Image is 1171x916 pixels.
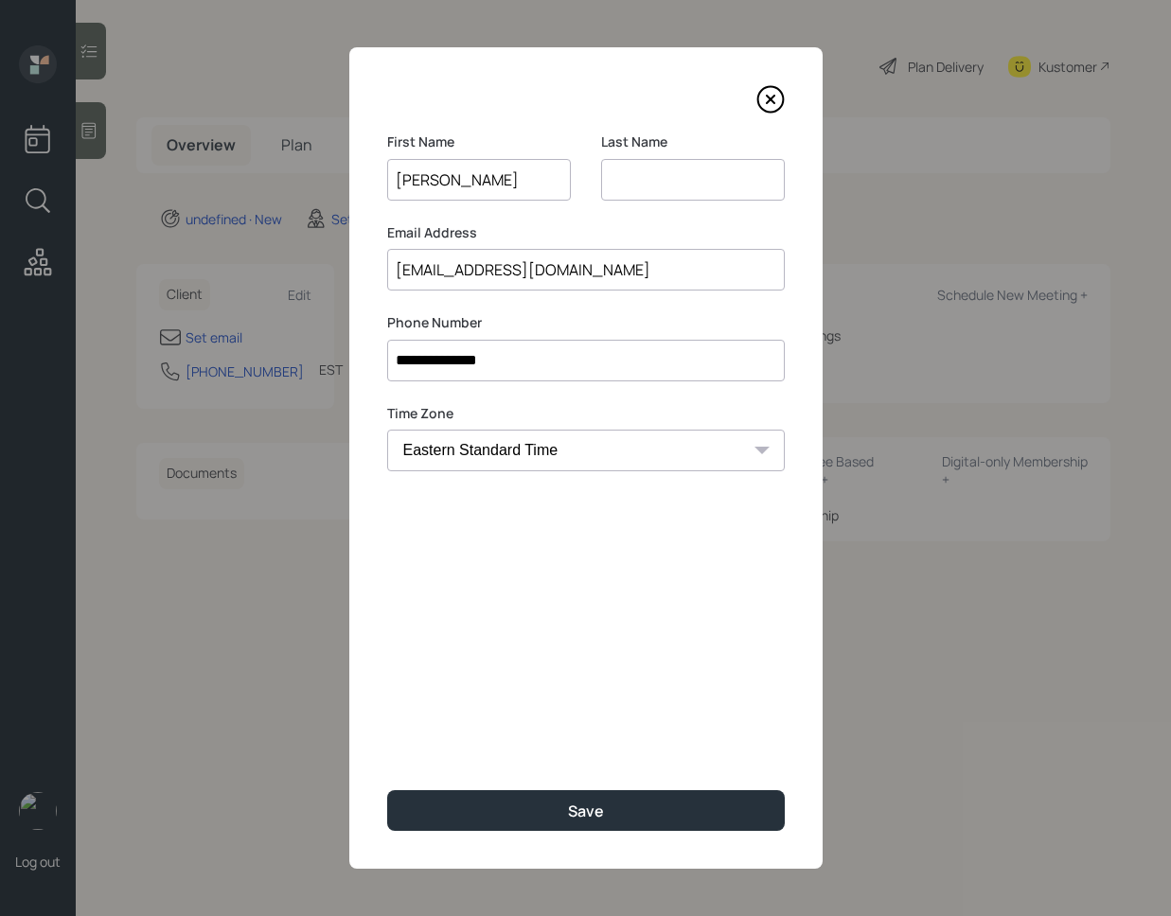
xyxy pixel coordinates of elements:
label: Time Zone [387,404,785,423]
button: Save [387,790,785,831]
label: Email Address [387,223,785,242]
label: First Name [387,132,571,151]
label: Last Name [601,132,785,151]
label: Phone Number [387,313,785,332]
div: Save [568,801,604,821]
